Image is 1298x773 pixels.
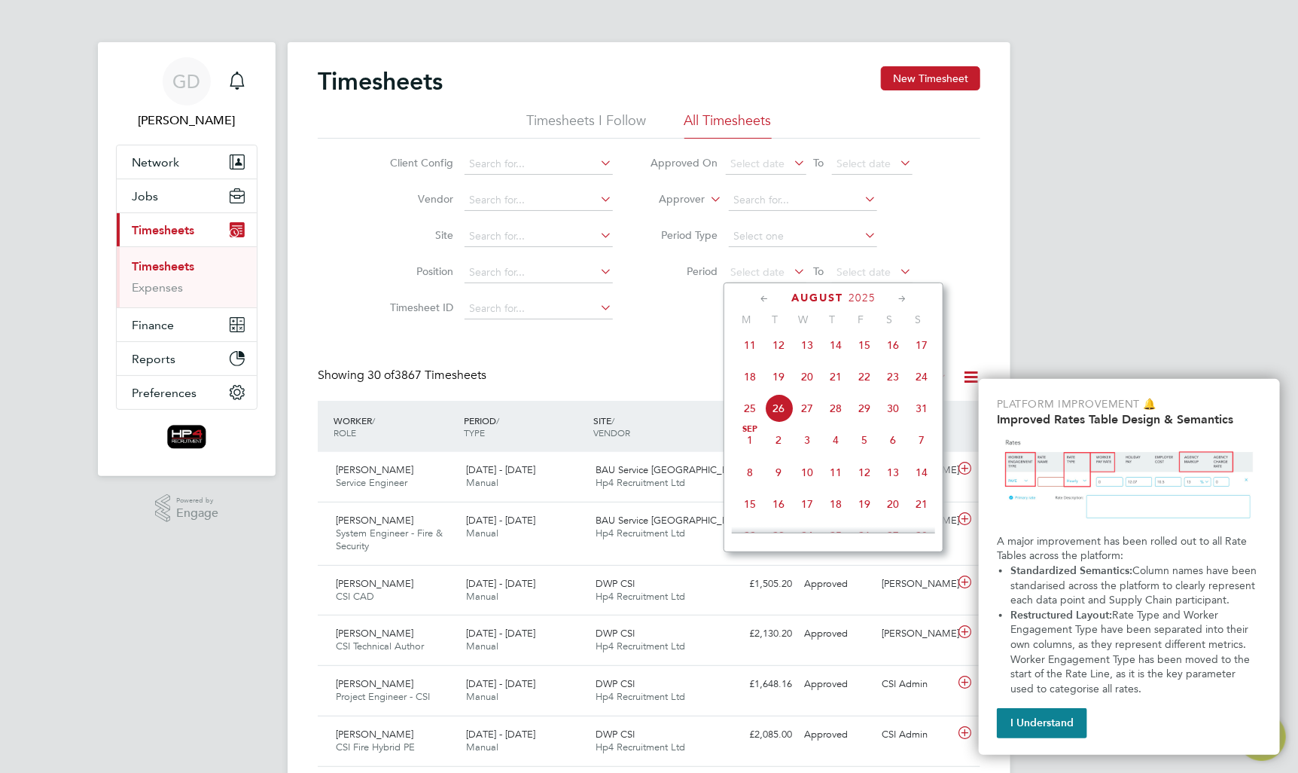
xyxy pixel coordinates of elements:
span: 12 [764,331,793,359]
span: 17 [793,490,821,518]
span: 10 [793,458,821,487]
span: Manual [466,741,498,753]
span: [PERSON_NAME] [336,514,413,527]
span: 11 [736,331,764,359]
span: 7 [907,426,936,454]
span: GD [173,72,201,91]
span: 30 [879,394,907,423]
div: [PERSON_NAME] [876,572,955,597]
input: Search for... [465,262,613,283]
span: 27 [793,394,821,423]
span: 24 [793,521,821,550]
div: [PERSON_NAME] [876,622,955,646]
span: 5 [850,426,879,454]
span: 9 [764,458,793,487]
span: System Engineer - Fire & Security [336,527,443,552]
span: 26 [764,394,793,423]
span: 2 [764,426,793,454]
div: £1,505.20 [720,572,798,597]
span: / [372,414,375,426]
span: [PERSON_NAME] [336,728,413,741]
span: 18 [736,362,764,391]
h2: Improved Rates Table Design & Semantics [997,412,1262,426]
a: Go to home page [116,425,257,449]
span: Service Engineer [336,476,407,489]
span: Select date [837,265,891,279]
span: 28 [821,394,850,423]
span: / [612,414,615,426]
span: Select date [837,157,891,170]
span: 24 [907,362,936,391]
span: S [875,313,903,326]
span: Engage [176,507,218,520]
span: Select date [731,265,785,279]
span: T [760,313,789,326]
span: Manual [466,476,498,489]
span: Hp4 Recruitment Ltd [596,690,686,703]
span: CSI Technical Author [336,640,424,652]
label: Period Type [651,228,718,242]
span: August [791,292,843,304]
span: 22 [736,521,764,550]
label: Client Config [386,156,454,170]
span: 15 [736,490,764,518]
span: [DATE] - [DATE] [466,514,535,527]
div: Showing [318,368,489,383]
span: 19 [764,362,793,391]
span: 26 [850,521,879,550]
span: ROLE [334,426,356,438]
p: Platform Improvement 🔔 [997,397,1262,412]
span: [PERSON_NAME] [336,577,413,590]
span: 3 [793,426,821,454]
span: [DATE] - [DATE] [466,463,535,476]
span: 17 [907,331,936,359]
span: [PERSON_NAME] [336,677,413,690]
span: DWP CSI [596,577,635,590]
img: Updated Rates Table Design & Semantics [997,432,1262,528]
span: 23 [879,362,907,391]
div: Approved [798,572,876,597]
span: 3867 Timesheets [367,368,486,383]
span: 15 [850,331,879,359]
span: 1 [736,426,764,454]
span: Manual [466,640,498,652]
label: Site [386,228,454,242]
span: 8 [736,458,764,487]
img: hp4recruitment-logo-retina.png [167,425,207,449]
div: £1,510.00 [720,509,798,533]
span: Hp4 Recruitment Ltd [596,527,686,539]
input: Search for... [465,298,613,319]
span: 14 [821,331,850,359]
span: [PERSON_NAME] [336,463,413,476]
span: [DATE] - [DATE] [466,577,535,590]
div: PERIOD [460,407,590,446]
label: Period [651,264,718,278]
span: BAU Service [GEOGRAPHIC_DATA] [596,463,751,476]
span: 23 [764,521,793,550]
span: Hp4 Recruitment Ltd [596,640,686,652]
span: Manual [466,690,498,703]
span: Hp4 Recruitment Ltd [596,590,686,603]
input: Search for... [465,154,613,175]
div: Approved [798,723,876,747]
label: Position [386,264,454,278]
input: Search for... [729,190,877,211]
span: 18 [821,490,850,518]
span: Manual [466,527,498,539]
span: CSI CAD [336,590,374,603]
span: 6 [879,426,907,454]
span: 31 [907,394,936,423]
div: CSI Admin [876,723,955,747]
span: Jobs [132,189,158,203]
span: Network [132,155,179,170]
span: W [789,313,818,326]
div: Approved [798,672,876,697]
span: 16 [764,490,793,518]
div: Improved Rate Table Semantics [979,379,1280,755]
div: SITE [590,407,721,446]
span: [DATE] - [DATE] [466,677,535,690]
span: 25 [821,521,850,550]
strong: Restructured Layout: [1010,609,1112,622]
input: Select one [729,226,877,247]
span: 4 [821,426,850,454]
